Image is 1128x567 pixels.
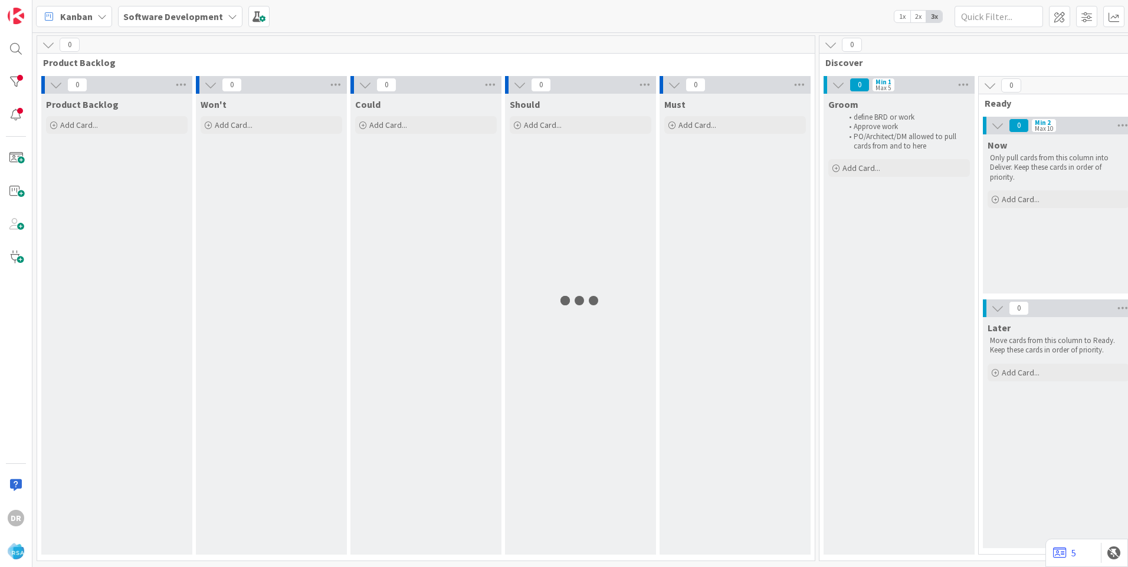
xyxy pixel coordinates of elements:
[842,122,968,131] li: Approve work
[376,78,396,92] span: 0
[531,78,551,92] span: 0
[123,11,223,22] b: Software Development
[988,139,1007,151] span: Now
[842,163,880,173] span: Add Card...
[215,120,253,130] span: Add Card...
[1002,194,1040,205] span: Add Card...
[910,11,926,22] span: 2x
[842,132,968,151] li: PO/Architect/DM allowed to pull cards from and to here
[67,78,87,92] span: 0
[842,38,862,52] span: 0
[875,85,891,91] div: Max 5
[43,57,800,68] span: Product Backlog
[988,322,1011,334] span: Later
[60,120,98,130] span: Add Card...
[894,11,910,22] span: 1x
[955,6,1043,27] input: Quick Filter...
[8,510,24,526] div: DR
[1001,78,1021,93] span: 0
[985,97,1123,109] span: Ready
[842,113,968,122] li: define BRD or work
[355,98,381,110] span: Could
[990,153,1127,182] p: Only pull cards from this column into Deliver. Keep these cards in order of priority.
[60,9,93,24] span: Kanban
[524,120,562,130] span: Add Card...
[1009,118,1029,133] span: 0
[369,120,407,130] span: Add Card...
[686,78,706,92] span: 0
[1053,546,1076,560] a: 5
[1002,367,1040,378] span: Add Card...
[60,38,80,52] span: 0
[1035,120,1051,126] div: Min 2
[8,543,24,559] img: avatar
[201,98,227,110] span: Won't
[926,11,942,22] span: 3x
[222,78,242,92] span: 0
[8,8,24,24] img: Visit kanbanzone.com
[678,120,716,130] span: Add Card...
[990,336,1127,355] p: Move cards from this column to Ready. Keep these cards in order of priority.
[664,98,686,110] span: Must
[850,78,870,92] span: 0
[828,98,858,110] span: Groom
[1009,301,1029,315] span: 0
[1035,126,1053,131] div: Max 10
[510,98,540,110] span: Should
[875,79,891,85] div: Min 1
[825,57,1128,68] span: Discover
[46,98,119,110] span: Product Backlog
